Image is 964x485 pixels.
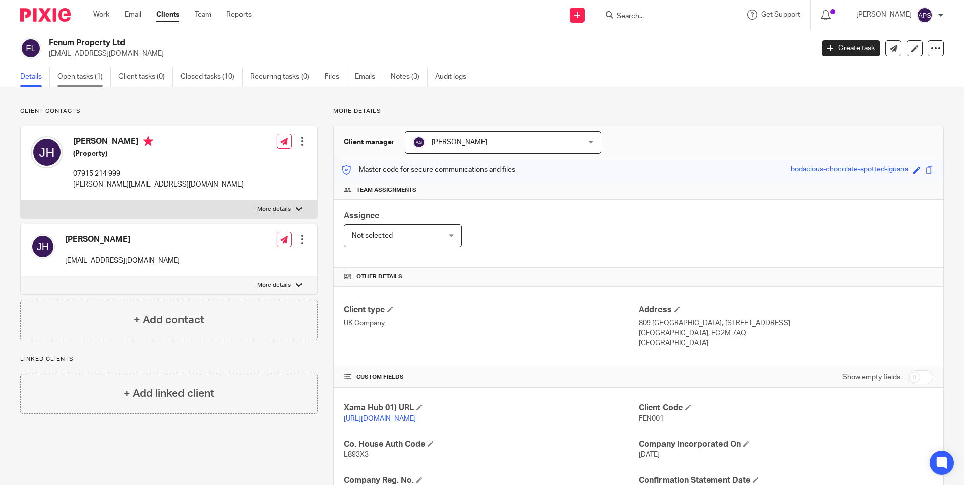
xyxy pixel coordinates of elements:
h4: + Add linked client [124,386,214,401]
p: Master code for secure communications and files [341,165,515,175]
span: Get Support [761,11,800,18]
p: UK Company [344,318,638,328]
h4: [PERSON_NAME] [73,136,244,149]
a: Open tasks (1) [57,67,111,87]
a: Work [93,10,109,20]
p: [PERSON_NAME] [856,10,912,20]
h5: (Property) [73,149,244,159]
img: svg%3E [31,136,63,168]
p: More details [257,205,291,213]
h4: Xama Hub 01) URL [344,403,638,413]
img: svg%3E [20,38,41,59]
h4: Co. House Auth Code [344,439,638,450]
span: Other details [356,273,402,281]
a: Notes (3) [391,67,428,87]
a: Email [125,10,141,20]
a: Create task [822,40,880,56]
h4: Company Incorporated On [639,439,933,450]
h3: Client manager [344,137,395,147]
a: Reports [226,10,252,20]
p: More details [333,107,944,115]
a: Recurring tasks (0) [250,67,317,87]
h4: CUSTOM FIELDS [344,373,638,381]
a: Client tasks (0) [118,67,173,87]
a: Details [20,67,50,87]
a: Team [195,10,211,20]
p: [PERSON_NAME][EMAIL_ADDRESS][DOMAIN_NAME] [73,179,244,190]
h4: [PERSON_NAME] [65,234,180,245]
img: svg%3E [31,234,55,259]
span: Not selected [352,232,393,239]
div: bodacious-chocolate-spotted-iguana [791,164,908,176]
a: Closed tasks (10) [180,67,243,87]
h4: Client Code [639,403,933,413]
p: Client contacts [20,107,318,115]
p: [GEOGRAPHIC_DATA], EC2M 7AQ [639,328,933,338]
span: [PERSON_NAME] [432,139,487,146]
a: Files [325,67,347,87]
p: [GEOGRAPHIC_DATA] [639,338,933,348]
p: [EMAIL_ADDRESS][DOMAIN_NAME] [49,49,807,59]
p: 809 [GEOGRAPHIC_DATA], [STREET_ADDRESS] [639,318,933,328]
a: Clients [156,10,179,20]
span: Team assignments [356,186,416,194]
span: FEN001 [639,415,664,422]
p: 07915 214 999 [73,169,244,179]
img: svg%3E [917,7,933,23]
img: svg%3E [413,136,425,148]
a: Audit logs [435,67,474,87]
i: Primary [143,136,153,146]
h4: Client type [344,305,638,315]
h4: + Add contact [134,312,204,328]
input: Search [616,12,706,21]
h2: Fenum Property Ltd [49,38,655,48]
p: [EMAIL_ADDRESS][DOMAIN_NAME] [65,256,180,266]
p: Linked clients [20,355,318,363]
label: Show empty fields [842,372,900,382]
img: Pixie [20,8,71,22]
a: Emails [355,67,383,87]
a: [URL][DOMAIN_NAME] [344,415,416,422]
span: [DATE] [639,451,660,458]
span: Assignee [344,212,379,220]
p: More details [257,281,291,289]
span: L893X3 [344,451,369,458]
h4: Address [639,305,933,315]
